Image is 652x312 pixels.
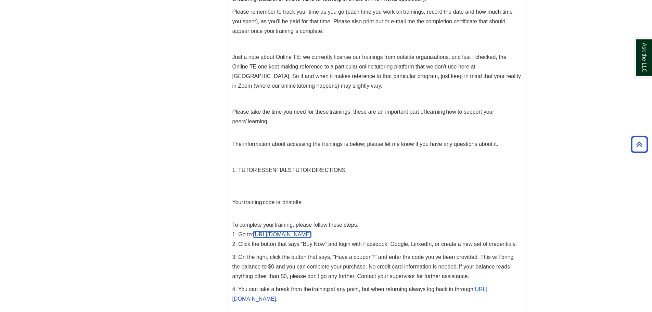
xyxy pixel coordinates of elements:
[232,130,523,149] p: The information about accessing the trainings is below; please let me know if you have any questi...
[628,140,650,149] a: Back to Top
[253,232,311,237] a: [URL][DOMAIN_NAME]
[232,285,523,304] p: 4. You can take a break from the training at any point, but when returning always log back in thr...
[232,107,523,126] p: Please take the time you need for these trainings; these are an important part of learning how to...
[232,198,523,207] p: Your training code is: bristolte
[232,252,523,281] p: 3. On the right, click the button that says, “Have a coupon?" and enter the code you’ve been prov...
[232,52,523,91] p: Just a note about Online TE: we currently license our trainings from outside organizations, and l...
[232,211,523,249] p: To complete your training, please follow these steps: 1. Go to: 2. Click the button that says “Bu...
[232,7,523,36] p: Please remember to track your time as you go (each time you work on trainings, record the date an...
[232,165,523,194] p: 1. TUTOR ESSENTIALS TUTOR DIRECTIONS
